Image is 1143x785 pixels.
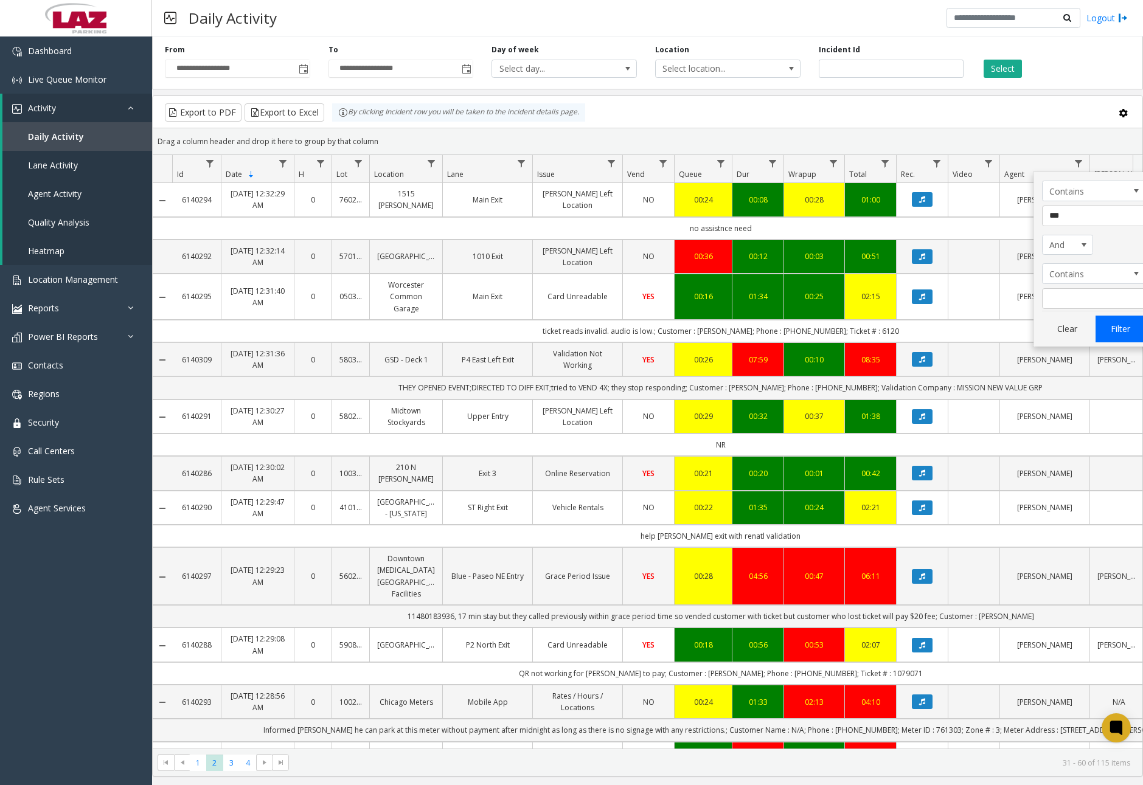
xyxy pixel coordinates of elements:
[377,354,435,365] a: GSD - Deck 1
[791,502,837,513] a: 00:24
[302,251,324,262] a: 0
[630,639,667,651] a: YES
[377,405,435,428] a: Midtown Stockyards
[642,571,655,581] span: YES
[450,354,525,365] a: P4 East Left Exit
[302,639,324,651] a: 0
[513,155,530,171] a: Lane Filter Menu
[302,291,324,302] a: 0
[153,412,172,422] a: Collapse Details
[450,502,525,513] a: ST Right Exit
[682,468,724,479] a: 00:21
[336,169,347,179] span: Lot
[339,194,362,206] a: 760261
[450,639,525,651] a: P2 North Exit
[164,3,176,33] img: pageIcon
[182,3,283,33] h3: Daily Activity
[177,169,184,179] span: Id
[682,570,724,582] a: 00:28
[273,754,289,771] span: Go to the last page
[852,570,889,582] div: 06:11
[603,155,620,171] a: Issue Filter Menu
[28,502,86,514] span: Agent Services
[682,291,724,302] a: 00:16
[28,74,106,85] span: Live Queue Monitor
[929,155,945,171] a: Rec. Filter Menu
[12,447,22,457] img: 'icon'
[643,251,655,261] span: NO
[643,502,655,513] span: NO
[630,251,667,262] a: NO
[179,194,214,206] a: 6140294
[852,194,889,206] a: 01:00
[791,570,837,582] div: 00:47
[179,502,214,513] a: 6140290
[492,44,539,55] label: Day of week
[852,639,889,651] a: 02:07
[12,475,22,485] img: 'icon'
[1007,354,1082,365] a: [PERSON_NAME]
[229,496,287,519] a: [DATE] 12:29:47 AM
[28,331,98,342] span: Power BI Reports
[179,570,214,582] a: 6140297
[28,274,118,285] span: Location Management
[682,251,724,262] div: 00:36
[537,169,555,179] span: Issue
[1097,639,1140,651] a: [PERSON_NAME]
[1043,264,1124,283] span: Contains
[1007,194,1082,206] a: [PERSON_NAME]
[28,359,63,371] span: Contacts
[791,639,837,651] a: 00:53
[788,169,816,179] span: Wrapup
[627,169,645,179] span: Vend
[630,194,667,206] a: NO
[12,104,22,114] img: 'icon'
[791,468,837,479] a: 00:01
[229,564,287,587] a: [DATE] 12:29:23 AM
[682,502,724,513] div: 00:22
[179,639,214,651] a: 6140288
[28,302,59,314] span: Reports
[984,60,1022,78] button: Select
[153,572,172,582] a: Collapse Details
[179,410,214,422] a: 6140291
[450,251,525,262] a: 1010 Exit
[682,354,724,365] a: 00:26
[740,639,776,651] a: 00:56
[377,188,435,211] a: 1515 [PERSON_NAME]
[339,502,362,513] a: 410122
[540,468,615,479] a: Online Reservation
[12,390,22,399] img: 'icon'
[377,279,435,314] a: Worcester Common Garage
[791,410,837,422] a: 00:37
[2,122,152,151] a: Daily Activity
[642,354,655,365] span: YES
[740,502,776,513] div: 01:35
[350,155,367,171] a: Lot Filter Menu
[740,194,776,206] a: 00:08
[1007,468,1082,479] a: [PERSON_NAME]
[643,195,655,205] span: NO
[1007,639,1082,651] a: [PERSON_NAME]
[450,570,525,582] a: Blue - Paseo NE Entry
[825,155,842,171] a: Wrapup Filter Menu
[339,468,362,479] a: 100324
[682,696,724,708] a: 00:24
[819,44,860,55] label: Incident Id
[377,696,435,708] a: Chicago Meters
[1118,12,1128,24] img: logout
[630,468,667,479] a: YES
[740,468,776,479] a: 00:20
[229,462,287,485] a: [DATE] 12:30:02 AM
